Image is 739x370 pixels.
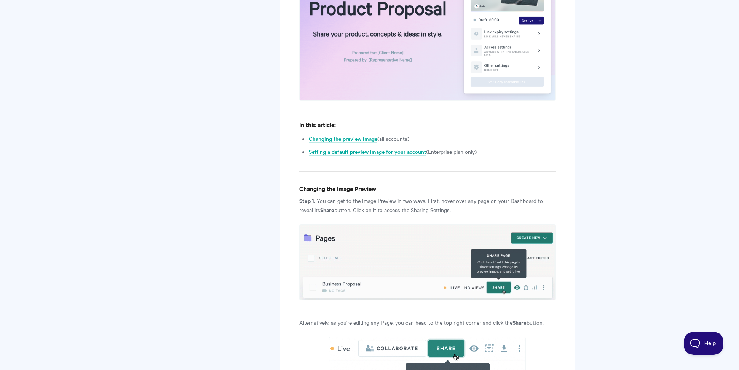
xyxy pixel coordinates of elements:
li: (Enterprise plan only) [309,147,555,156]
strong: Share [320,206,334,214]
p: . You can get to the Image Preview in two ways. First, hover over any page on your Dashboard to r... [299,196,555,214]
strong: In this article: [299,120,336,129]
strong: Share [512,318,527,326]
iframe: Toggle Customer Support [684,332,724,355]
h4: Changing the Image Preview [299,184,555,193]
a: Setting a default preview image for your account [309,148,426,156]
p: Alternatively, as you're editing any Page, you can head to the top right corner and click the but... [299,318,555,327]
strong: Step 1 [299,196,314,204]
li: (all accounts) [309,134,555,143]
a: Changing the preview image [309,135,377,143]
